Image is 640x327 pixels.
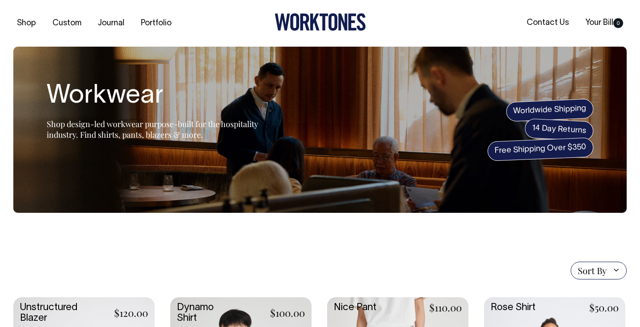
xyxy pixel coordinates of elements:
[13,16,40,31] a: Shop
[137,16,175,31] a: Portfolio
[578,265,607,276] span: Sort By
[582,16,627,30] a: Your Bill0
[47,82,269,111] h1: Workwear
[47,119,258,140] span: Shop design-led workwear purpose-built for the hospitality industry. Find shirts, pants, blazers ...
[487,137,594,161] span: Free Shipping Over $350
[506,99,594,122] span: Worldwide Shipping
[524,118,594,141] span: 14 Day Returns
[523,16,572,30] a: Contact Us
[49,16,85,31] a: Custom
[94,16,128,31] a: Journal
[613,18,623,28] span: 0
